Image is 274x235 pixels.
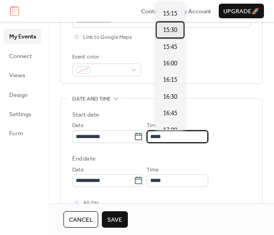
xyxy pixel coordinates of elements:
span: All day [83,198,99,208]
button: Cancel [63,211,98,228]
a: Connect [4,48,42,63]
span: Date [72,166,84,175]
span: Form [9,129,23,138]
span: Time [147,121,158,130]
a: My Account [179,6,211,16]
a: My Events [4,29,42,43]
a: Design [4,87,42,102]
a: Contact Us [141,6,171,16]
span: Save [107,215,122,224]
a: Settings [4,107,42,121]
span: Date [72,121,84,130]
span: Date and time [72,95,111,104]
span: My Events [9,32,36,41]
span: 15:30 [163,26,177,35]
span: Cancel [69,215,93,224]
span: My Account [179,7,211,16]
span: 16:15 [163,75,177,85]
span: 15:45 [163,43,177,52]
span: 16:45 [163,109,177,118]
span: Connect [9,52,32,61]
div: Start date [72,110,99,119]
span: 16:30 [163,92,177,101]
div: Event color [72,53,139,62]
span: Upgrade 🚀 [223,7,259,16]
a: Form [4,126,42,140]
button: Upgrade🚀 [219,4,264,18]
span: Contact Us [141,7,171,16]
img: logo [10,6,19,16]
div: End date [72,154,95,163]
button: Save [102,211,128,228]
span: 16:00 [163,59,177,68]
span: 15:15 [163,9,177,18]
span: 17:00 [163,126,177,135]
span: Design [9,91,27,100]
span: Settings [9,110,31,119]
span: Views [9,71,25,80]
span: Link to Google Maps [83,33,132,42]
span: Time [147,166,158,175]
a: Views [4,68,42,82]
